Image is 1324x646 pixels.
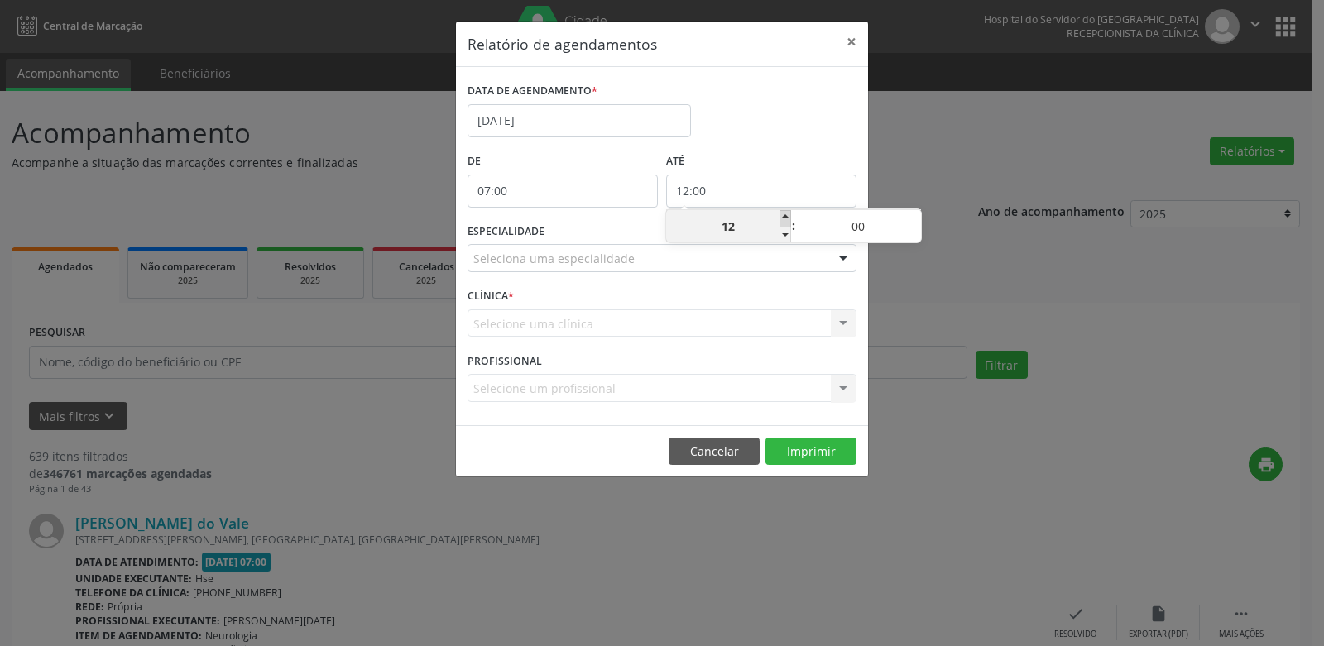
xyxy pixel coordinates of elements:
[791,209,796,242] span: :
[473,250,635,267] span: Seleciona uma especialidade
[468,219,544,245] label: ESPECIALIDADE
[666,210,791,243] input: Hour
[835,22,868,62] button: Close
[666,175,856,208] input: Selecione o horário final
[796,210,921,243] input: Minute
[468,175,658,208] input: Selecione o horário inicial
[468,33,657,55] h5: Relatório de agendamentos
[666,149,856,175] label: ATÉ
[468,284,514,309] label: CLÍNICA
[765,438,856,466] button: Imprimir
[468,149,658,175] label: De
[669,438,760,466] button: Cancelar
[468,348,542,374] label: PROFISSIONAL
[468,104,691,137] input: Selecione uma data ou intervalo
[468,79,597,104] label: DATA DE AGENDAMENTO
